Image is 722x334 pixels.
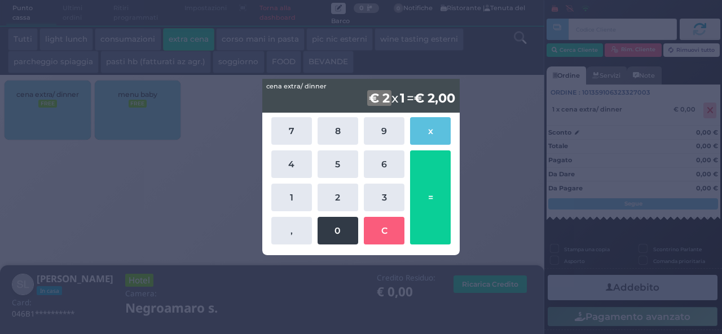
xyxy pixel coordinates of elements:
button: = [410,150,451,244]
button: 3 [364,184,404,211]
button: C [364,217,404,244]
button: 6 [364,150,404,178]
button: x [410,117,451,145]
div: x = [262,79,460,113]
button: 5 [318,150,358,178]
b: 1 [398,90,407,106]
button: 0 [318,217,358,244]
span: cena extra/ dinner [266,82,327,91]
button: 4 [271,150,312,178]
button: 1 [271,184,312,211]
button: 8 [318,117,358,145]
b: € 2 [367,90,391,106]
button: 7 [271,117,312,145]
b: € 2,00 [414,90,455,106]
button: , [271,217,312,244]
button: 2 [318,184,358,211]
button: 9 [364,117,404,145]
